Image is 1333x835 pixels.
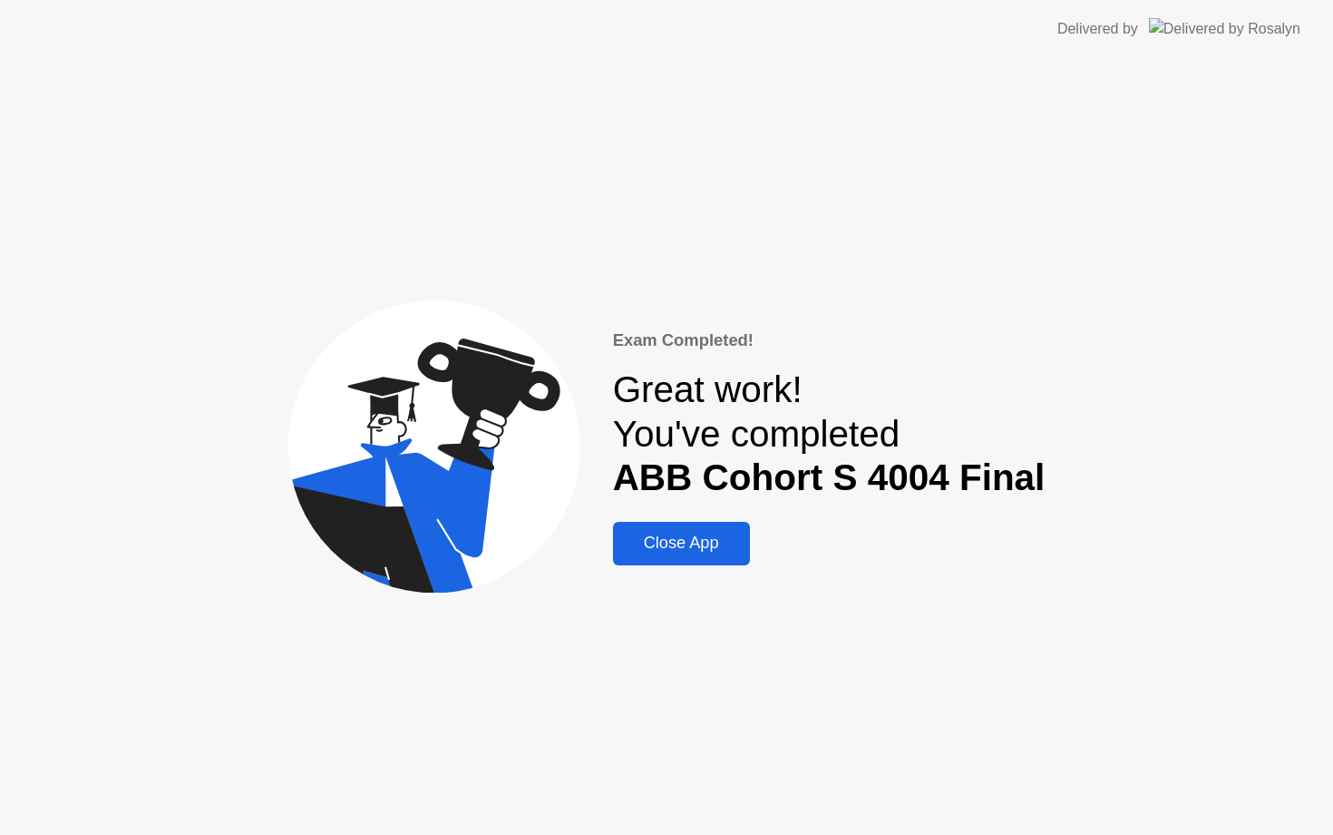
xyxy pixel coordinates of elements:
div: Close App [618,534,744,553]
div: Exam Completed! [613,328,1046,353]
button: Close App [613,522,750,565]
img: Delivered by Rosalyn [1149,18,1300,39]
b: ABB Cohort S 4004 Final [613,457,1046,498]
div: Delivered by [1057,18,1138,40]
div: Great work! You've completed [613,368,1046,500]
